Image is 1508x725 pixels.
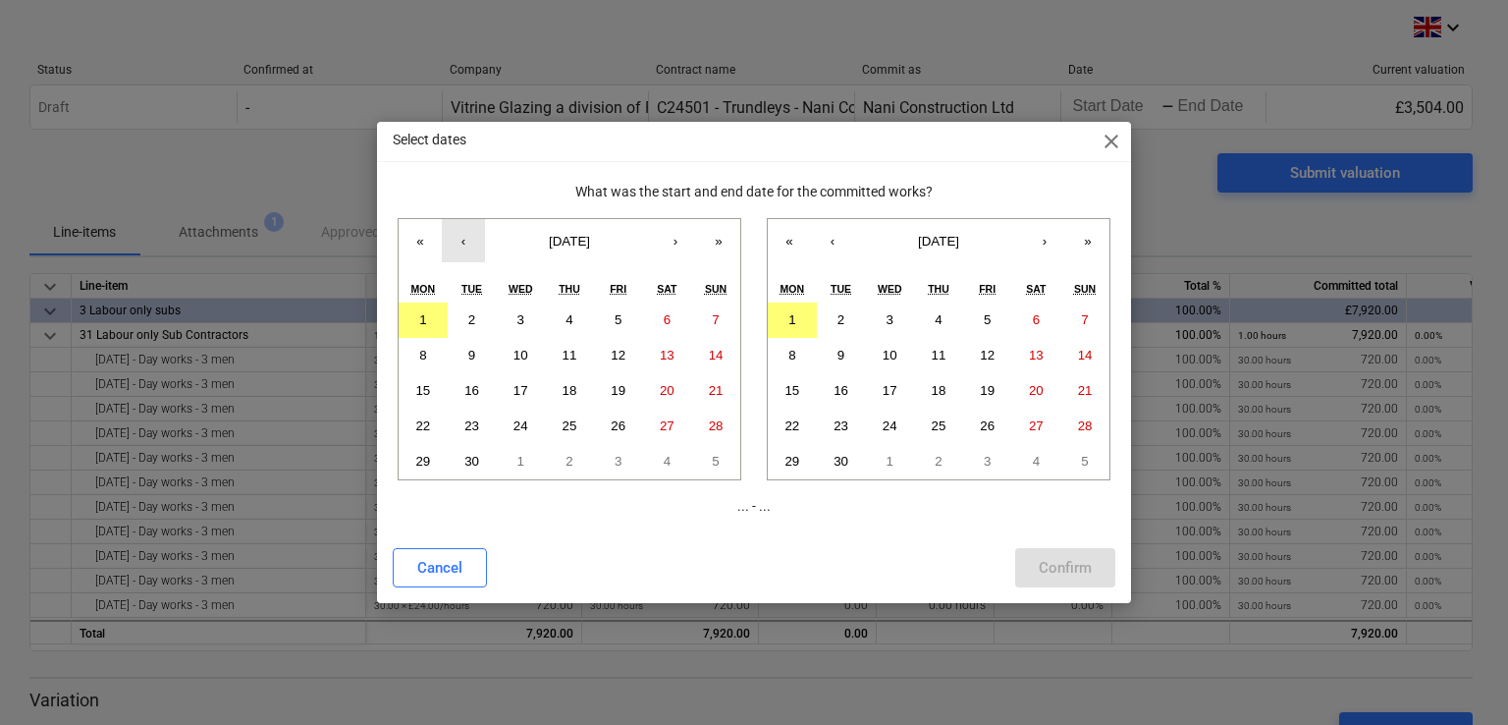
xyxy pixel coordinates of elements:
button: 3 September 2025 [496,303,545,338]
button: 9 September 2025 [817,338,866,373]
abbr: Friday [610,283,626,295]
button: 1 October 2025 [865,444,914,479]
button: 28 September 2025 [691,409,740,444]
abbr: 27 September 2025 [1029,418,1044,433]
abbr: 9 September 2025 [468,348,475,362]
abbr: 11 September 2025 [932,348,946,362]
button: 13 September 2025 [1012,338,1061,373]
button: 2 September 2025 [448,303,497,338]
button: 3 October 2025 [594,444,643,479]
abbr: 3 September 2025 [887,312,893,327]
abbr: 15 September 2025 [415,383,430,398]
abbr: 4 September 2025 [565,312,572,327]
abbr: 6 September 2025 [664,312,671,327]
button: 4 October 2025 [1012,444,1061,479]
button: Cancel [393,548,487,587]
abbr: Monday [411,283,436,295]
button: 6 September 2025 [643,303,692,338]
button: 2 October 2025 [914,444,963,479]
button: 9 September 2025 [448,338,497,373]
button: 14 September 2025 [691,338,740,373]
button: 5 September 2025 [594,303,643,338]
button: 2 October 2025 [545,444,594,479]
button: 22 September 2025 [399,409,448,444]
button: 23 September 2025 [817,409,866,444]
button: 15 September 2025 [399,373,448,409]
button: 17 September 2025 [496,373,545,409]
button: › [654,219,697,262]
abbr: Thursday [559,283,580,295]
button: 22 September 2025 [768,409,817,444]
abbr: 16 September 2025 [834,383,848,398]
abbr: 3 October 2025 [984,454,991,469]
abbr: 29 September 2025 [415,454,430,469]
button: 4 October 2025 [643,444,692,479]
button: 3 September 2025 [865,303,914,338]
button: « [399,219,442,262]
abbr: 7 September 2025 [712,312,719,327]
button: [DATE] [485,219,654,262]
abbr: 5 September 2025 [984,312,991,327]
button: ‹ [442,219,485,262]
abbr: 27 September 2025 [660,418,674,433]
abbr: 18 September 2025 [563,383,577,398]
abbr: 10 September 2025 [883,348,897,362]
button: 27 September 2025 [643,409,692,444]
p: Select dates [393,130,466,150]
button: 1 September 2025 [768,303,817,338]
button: 28 September 2025 [1060,409,1109,444]
abbr: 1 September 2025 [788,312,795,327]
abbr: 21 September 2025 [709,383,724,398]
abbr: 17 September 2025 [513,383,528,398]
abbr: Wednesday [509,283,533,295]
abbr: 28 September 2025 [709,418,724,433]
abbr: 23 September 2025 [834,418,848,433]
div: Cancel [417,555,462,581]
button: ‹ [811,219,854,262]
abbr: 11 September 2025 [563,348,577,362]
button: 30 September 2025 [817,444,866,479]
abbr: 13 September 2025 [1029,348,1044,362]
abbr: 25 September 2025 [563,418,577,433]
button: 5 October 2025 [691,444,740,479]
abbr: 30 September 2025 [834,454,848,469]
button: 18 September 2025 [914,373,963,409]
abbr: 17 September 2025 [883,383,897,398]
abbr: 5 October 2025 [712,454,719,469]
abbr: Wednesday [878,283,902,295]
abbr: 13 September 2025 [660,348,674,362]
abbr: Tuesday [461,283,482,295]
abbr: 4 September 2025 [935,312,942,327]
abbr: 8 September 2025 [788,348,795,362]
button: 15 September 2025 [768,373,817,409]
abbr: 4 October 2025 [664,454,671,469]
abbr: 20 September 2025 [1029,383,1044,398]
abbr: 23 September 2025 [464,418,479,433]
button: 5 October 2025 [1060,444,1109,479]
abbr: 20 September 2025 [660,383,674,398]
button: 7 September 2025 [1060,303,1109,338]
button: 18 September 2025 [545,373,594,409]
abbr: 2 October 2025 [565,454,572,469]
abbr: 12 September 2025 [611,348,625,362]
button: 6 September 2025 [1012,303,1061,338]
button: 4 September 2025 [545,303,594,338]
button: 8 September 2025 [399,338,448,373]
abbr: 24 September 2025 [883,418,897,433]
abbr: Sunday [705,283,727,295]
abbr: 14 September 2025 [709,348,724,362]
abbr: 2 September 2025 [468,312,475,327]
abbr: 15 September 2025 [784,383,799,398]
abbr: Thursday [928,283,949,295]
button: › [1023,219,1066,262]
button: » [1066,219,1109,262]
abbr: 24 September 2025 [513,418,528,433]
button: 16 September 2025 [448,373,497,409]
abbr: 19 September 2025 [611,383,625,398]
button: 14 September 2025 [1060,338,1109,373]
button: 19 September 2025 [594,373,643,409]
abbr: 10 September 2025 [513,348,528,362]
button: 24 September 2025 [865,409,914,444]
abbr: 26 September 2025 [980,418,995,433]
abbr: 22 September 2025 [415,418,430,433]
